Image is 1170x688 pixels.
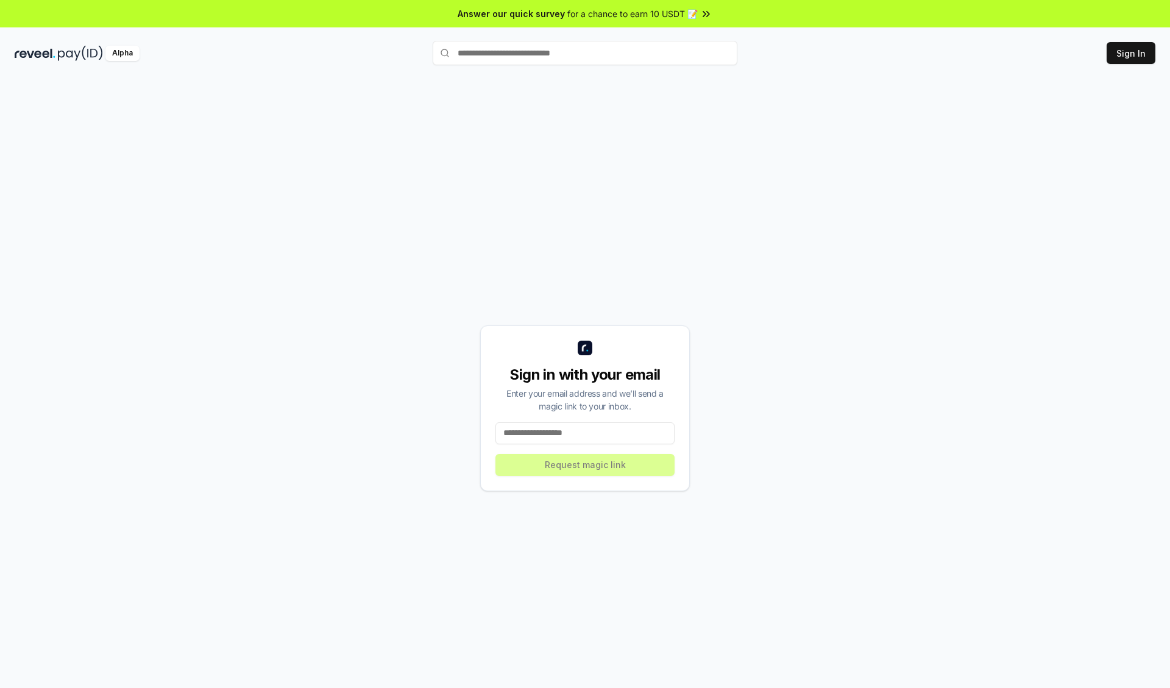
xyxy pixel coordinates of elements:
span: Answer our quick survey [458,7,565,20]
div: Sign in with your email [495,365,675,385]
img: pay_id [58,46,103,61]
span: for a chance to earn 10 USDT 📝 [567,7,698,20]
button: Sign In [1107,42,1155,64]
img: logo_small [578,341,592,355]
div: Alpha [105,46,140,61]
img: reveel_dark [15,46,55,61]
div: Enter your email address and we’ll send a magic link to your inbox. [495,387,675,413]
